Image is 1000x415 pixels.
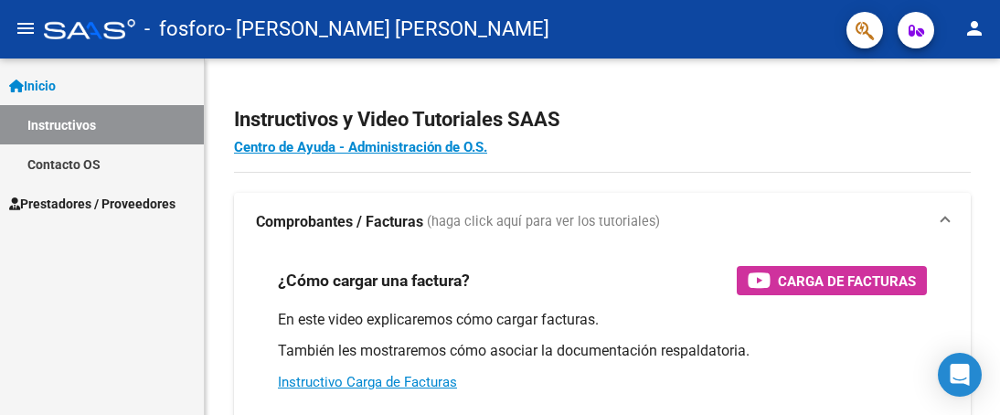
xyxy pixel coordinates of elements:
[278,268,470,293] h3: ¿Cómo cargar una factura?
[427,212,660,232] span: (haga click aquí para ver los tutoriales)
[234,139,487,155] a: Centro de Ayuda - Administración de O.S.
[9,194,176,214] span: Prestadores / Proveedores
[737,266,927,295] button: Carga de Facturas
[234,193,971,251] mat-expansion-panel-header: Comprobantes / Facturas (haga click aquí para ver los tutoriales)
[144,9,226,49] span: - fosforo
[226,9,549,49] span: - [PERSON_NAME] [PERSON_NAME]
[938,353,982,397] div: Open Intercom Messenger
[278,341,927,361] p: También les mostraremos cómo asociar la documentación respaldatoria.
[234,102,971,137] h2: Instructivos y Video Tutoriales SAAS
[9,76,56,96] span: Inicio
[278,310,927,330] p: En este video explicaremos cómo cargar facturas.
[278,374,457,390] a: Instructivo Carga de Facturas
[256,212,423,232] strong: Comprobantes / Facturas
[778,270,916,293] span: Carga de Facturas
[963,17,985,39] mat-icon: person
[15,17,37,39] mat-icon: menu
